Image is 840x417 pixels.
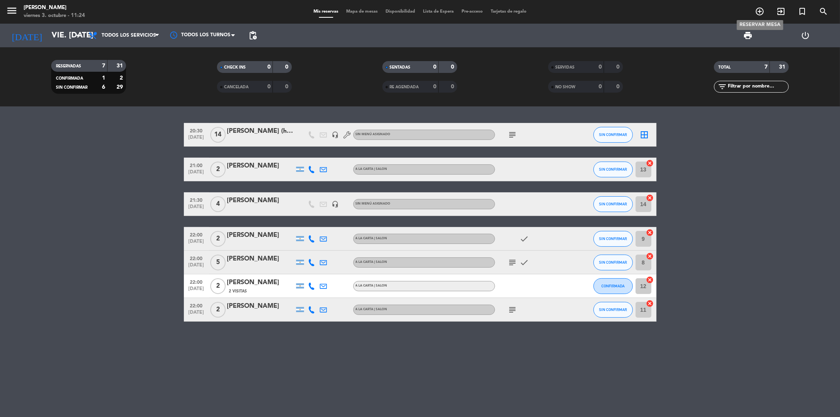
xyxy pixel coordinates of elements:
[56,76,83,80] span: CONFIRMADA
[187,204,206,213] span: [DATE]
[779,64,787,70] strong: 31
[599,236,627,241] span: SIN CONFIRMAR
[382,9,419,14] span: Disponibilidad
[227,254,294,264] div: [PERSON_NAME]
[646,300,654,307] i: cancel
[356,133,391,136] span: Sin menú asignado
[210,127,226,143] span: 14
[102,84,105,90] strong: 6
[451,84,456,89] strong: 0
[117,63,124,69] strong: 31
[6,5,18,17] i: menu
[285,84,290,89] strong: 0
[187,301,206,310] span: 22:00
[776,7,786,16] i: exit_to_app
[267,64,271,70] strong: 0
[617,64,621,70] strong: 0
[508,305,517,315] i: subject
[187,277,206,286] span: 22:00
[520,258,529,267] i: check
[285,64,290,70] strong: 0
[777,24,834,47] div: LOG OUT
[458,9,487,14] span: Pre-acceso
[599,84,602,89] strong: 0
[737,20,783,30] div: RESERVAR MESA
[593,196,633,212] button: SIN CONFIRMAR
[419,9,458,14] span: Lista de Espera
[508,130,517,140] i: subject
[210,196,226,212] span: 4
[451,64,456,70] strong: 0
[599,132,627,137] span: SIN CONFIRMAR
[6,5,18,19] button: menu
[227,230,294,240] div: [PERSON_NAME]
[744,31,753,40] span: print
[120,75,124,81] strong: 2
[187,160,206,169] span: 21:00
[593,255,633,270] button: SIN CONFIRMAR
[187,169,206,179] span: [DATE]
[229,288,247,294] span: 2 Visitas
[332,131,339,138] i: headset_mic
[187,126,206,135] span: 20:30
[24,4,85,12] div: [PERSON_NAME]
[187,310,206,319] span: [DATE]
[210,302,226,318] span: 2
[227,161,294,171] div: [PERSON_NAME]
[646,159,654,167] i: cancel
[187,253,206,262] span: 22:00
[599,307,627,312] span: SIN CONFIRMAR
[224,85,248,89] span: CANCELADA
[593,162,633,177] button: SIN CONFIRMAR
[356,202,391,205] span: Sin menú asignado
[797,7,807,16] i: turned_in_not
[819,7,828,16] i: search
[520,234,529,244] i: check
[764,64,768,70] strong: 7
[24,12,85,20] div: viernes 3. octubre - 11:24
[356,261,388,264] span: A LA CARTA | SALON
[227,195,294,206] div: [PERSON_NAME]
[210,255,226,270] span: 5
[187,239,206,248] span: [DATE]
[646,229,654,236] i: cancel
[389,85,419,89] span: RE AGENDADA
[227,301,294,311] div: [PERSON_NAME]
[593,302,633,318] button: SIN CONFIRMAR
[640,130,649,140] i: border_all
[801,31,810,40] i: power_settings_new
[599,64,602,70] strong: 0
[6,27,48,44] i: [DATE]
[599,260,627,264] span: SIN CONFIRMAR
[617,84,621,89] strong: 0
[227,126,294,136] div: [PERSON_NAME] (huesped)
[555,65,575,69] span: SERVIDAS
[718,82,727,91] i: filter_list
[210,278,226,294] span: 2
[356,308,388,311] span: A LA CARTA | SALON
[727,82,788,91] input: Filtrar por nombre...
[187,262,206,272] span: [DATE]
[593,231,633,247] button: SIN CONFIRMAR
[102,63,105,69] strong: 7
[601,284,625,288] span: CONFIRMADA
[599,167,627,171] span: SIN CONFIRMAR
[389,65,410,69] span: SENTADAS
[187,135,206,144] span: [DATE]
[187,230,206,239] span: 22:00
[310,9,342,14] span: Mis reservas
[56,64,81,68] span: RESERVADAS
[555,85,575,89] span: NO SHOW
[356,168,388,171] span: A LA CARTA | SALON
[719,65,731,69] span: TOTAL
[508,258,517,267] i: subject
[56,86,87,89] span: SIN CONFIRMAR
[487,9,530,14] span: Tarjetas de regalo
[187,286,206,295] span: [DATE]
[646,276,654,284] i: cancel
[187,195,206,204] span: 21:30
[356,284,388,287] span: A LA CARTA | SALON
[593,278,633,294] button: CONFIRMADA
[102,33,156,38] span: Todos los servicios
[267,84,271,89] strong: 0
